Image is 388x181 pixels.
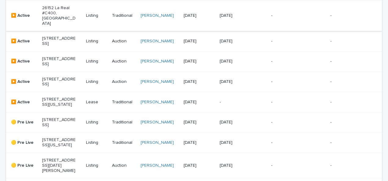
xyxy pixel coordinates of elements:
[11,120,37,125] p: 🟡 Pre Live
[86,140,107,145] p: Listing
[330,120,364,125] p: -
[86,79,107,84] p: Listing
[220,59,253,64] p: [DATE]
[86,13,107,18] p: Listing
[220,39,253,44] p: [DATE]
[42,36,76,46] p: [STREET_ADDRESS]
[112,13,136,18] p: Traditional
[42,5,76,26] p: 26152 La Real #C400, [GEOGRAPHIC_DATA]
[6,1,382,31] tr: ▶️ Active26152 La Real #C400, [GEOGRAPHIC_DATA]ListingTraditional[PERSON_NAME] [DATE][DATE]--
[184,79,215,84] p: [DATE]
[271,100,305,105] p: -
[184,163,215,168] p: [DATE]
[330,39,364,44] p: -
[141,100,174,105] a: [PERSON_NAME]
[86,120,107,125] p: Listing
[220,13,253,18] p: [DATE]
[220,163,253,168] p: [DATE]
[11,59,37,64] p: ▶️ Active
[271,140,305,145] p: -
[6,153,382,178] tr: 🟡 Pre Live[STREET_ADDRESS][DATE][PERSON_NAME]ListingAuction[PERSON_NAME] [DATE][DATE]--
[6,133,382,153] tr: 🟡 Pre Live[STREET_ADDRESS][US_STATE]ListingTraditional[PERSON_NAME] [DATE][DATE]--
[112,79,136,84] p: Auction
[271,79,305,84] p: -
[141,39,174,44] a: [PERSON_NAME]
[271,120,305,125] p: -
[11,163,37,168] p: 🟡 Pre Live
[220,140,253,145] p: [DATE]
[184,120,215,125] p: [DATE]
[330,163,364,168] p: -
[112,163,136,168] p: Auction
[86,100,107,105] p: Lease
[141,163,174,168] a: [PERSON_NAME]
[271,163,305,168] p: -
[11,79,37,84] p: ▶️ Active
[11,100,37,105] p: ▶️ Active
[220,79,253,84] p: [DATE]
[141,79,174,84] a: [PERSON_NAME]
[220,120,253,125] p: [DATE]
[42,137,76,148] p: [STREET_ADDRESS][US_STATE]
[112,59,136,64] p: Auction
[330,13,364,18] p: -
[271,39,305,44] p: -
[112,120,136,125] p: Traditional
[220,100,253,105] p: -
[184,140,215,145] p: [DATE]
[184,59,215,64] p: [DATE]
[11,140,37,145] p: 🟡 Pre Live
[86,39,107,44] p: Listing
[42,77,76,87] p: [STREET_ADDRESS]
[271,59,305,64] p: -
[112,100,136,105] p: Traditional
[141,59,174,64] a: [PERSON_NAME]
[6,31,382,51] tr: ▶️ Active[STREET_ADDRESS]ListingAuction[PERSON_NAME] [DATE][DATE]--
[141,13,174,18] a: [PERSON_NAME]
[6,92,382,112] tr: ▶️ Active[STREET_ADDRESS][US_STATE]LeaseTraditional[PERSON_NAME] [DATE]---
[42,56,76,67] p: [STREET_ADDRESS]
[112,39,136,44] p: Auction
[112,140,136,145] p: Traditional
[184,39,215,44] p: [DATE]
[86,59,107,64] p: Listing
[184,100,215,105] p: [DATE]
[42,97,76,107] p: [STREET_ADDRESS][US_STATE]
[141,120,174,125] a: [PERSON_NAME]
[330,100,364,105] p: -
[6,72,382,92] tr: ▶️ Active[STREET_ADDRESS]ListingAuction[PERSON_NAME] [DATE][DATE]--
[330,140,364,145] p: -
[86,163,107,168] p: Listing
[6,112,382,133] tr: 🟡 Pre Live[STREET_ADDRESS]ListingTraditional[PERSON_NAME] [DATE][DATE]--
[11,39,37,44] p: ▶️ Active
[42,158,76,173] p: [STREET_ADDRESS][DATE][PERSON_NAME]
[141,140,174,145] a: [PERSON_NAME]
[11,13,37,18] p: ▶️ Active
[184,13,215,18] p: [DATE]
[42,117,76,128] p: [STREET_ADDRESS]
[6,51,382,72] tr: ▶️ Active[STREET_ADDRESS]ListingAuction[PERSON_NAME] [DATE][DATE]--
[271,13,305,18] p: -
[330,79,364,84] p: -
[330,59,364,64] p: -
